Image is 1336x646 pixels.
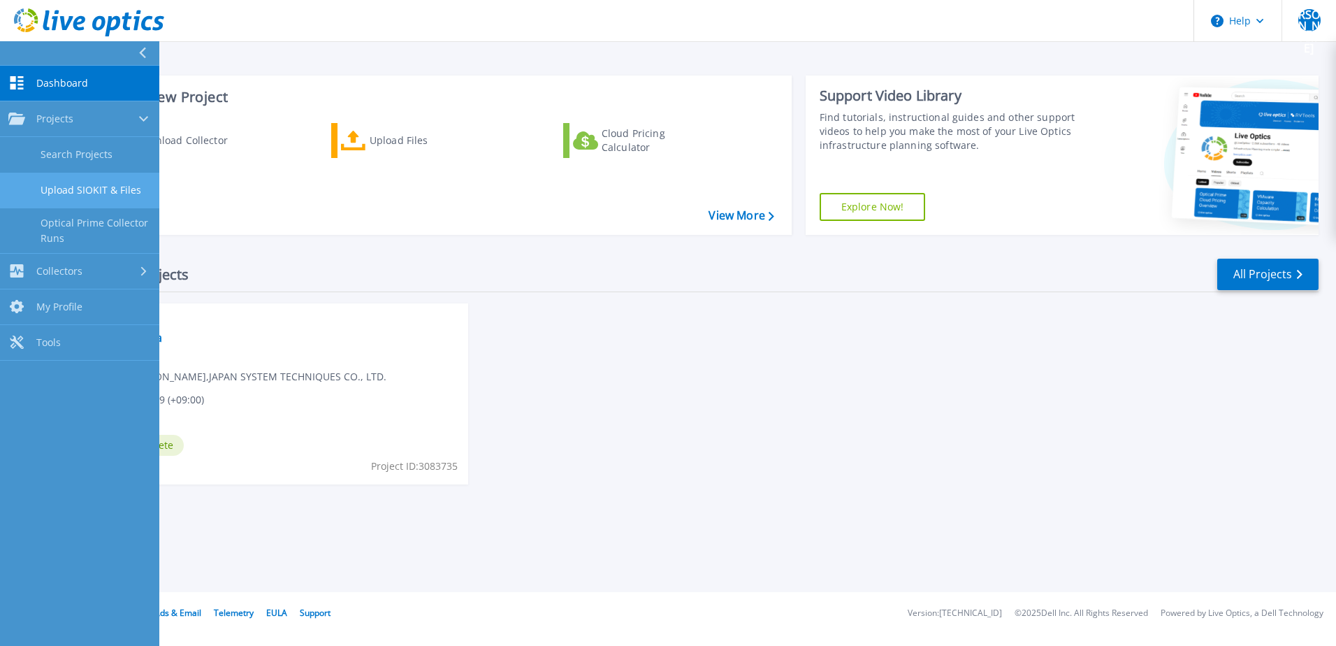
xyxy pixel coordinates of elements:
[709,209,774,222] a: View More
[99,123,255,158] a: Download Collector
[331,123,487,158] a: Upload Files
[36,77,88,89] span: Dashboard
[602,127,713,155] div: Cloud Pricing Calculator
[36,265,82,278] span: Collectors
[214,607,254,619] a: Telemetry
[106,312,460,327] span: Optical Prime
[563,123,719,158] a: Cloud Pricing Calculator
[371,459,458,474] span: Project ID: 3083735
[908,609,1002,618] li: Version: [TECHNICAL_ID]
[820,193,926,221] a: Explore Now!
[820,110,1081,152] div: Find tutorials, instructional guides and other support videos to help you make the most of your L...
[99,89,774,105] h3: Start a New Project
[300,607,331,619] a: Support
[36,336,61,349] span: Tools
[36,301,82,313] span: My Profile
[1161,609,1323,618] li: Powered by Live Optics, a Dell Technology
[266,607,287,619] a: EULA
[1015,609,1148,618] li: © 2025 Dell Inc. All Rights Reserved
[820,87,1081,105] div: Support Video Library
[370,127,481,155] div: Upload Files
[1217,259,1319,290] a: All Projects
[36,113,73,125] span: Projects
[154,607,201,619] a: Ads & Email
[135,127,247,155] div: Download Collector
[106,369,386,385] span: 知之 [PERSON_NAME] , JAPAN SYSTEM TECHNIQUES CO., LTD.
